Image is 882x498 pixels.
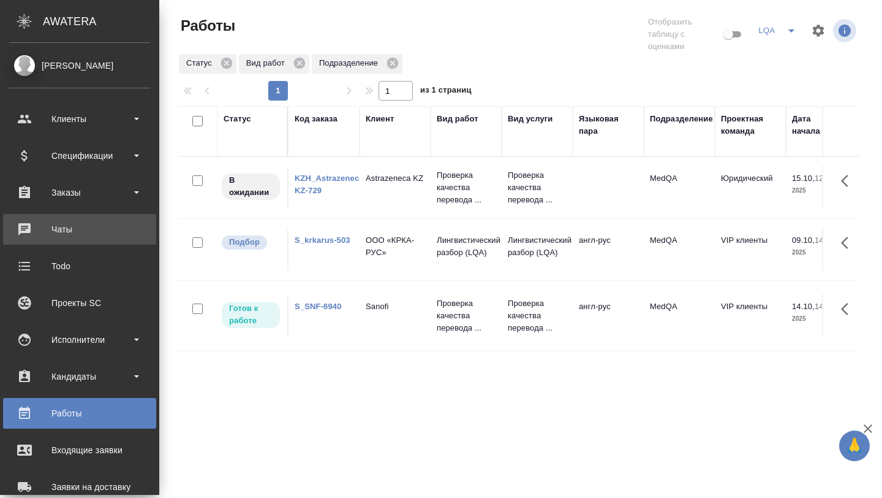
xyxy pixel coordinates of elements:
[839,431,870,461] button: 🙏
[239,54,309,74] div: Вид работ
[9,294,150,312] div: Проекты SC
[804,16,833,45] span: Настроить таблицу
[43,9,159,34] div: AWATERA
[844,433,865,459] span: 🙏
[9,257,150,275] div: Todo
[186,57,216,69] p: Статус
[437,297,496,334] p: Проверка качества перевода ...
[834,294,863,324] button: Здесь прячутся важные кнопки
[792,302,815,311] p: 14.10,
[3,398,156,429] a: Работы
[229,236,260,248] p: Подбор
[815,236,835,245] p: 14:10
[792,185,841,197] p: 2025
[792,174,815,183] p: 15.10,
[9,59,150,72] div: [PERSON_NAME]
[792,236,815,245] p: 09.10,
[650,113,713,125] div: Подразделение
[579,113,638,137] div: Языковая пара
[9,147,150,165] div: Спецификации
[9,110,150,128] div: Клиенты
[9,331,150,349] div: Исполнители
[573,228,644,271] td: англ-рус
[229,174,273,199] p: В ожидании
[179,54,236,74] div: Статус
[508,113,553,125] div: Вид услуги
[792,313,841,325] p: 2025
[295,174,366,195] a: KZH_Astrazeneca-KZ-729
[815,174,835,183] p: 12:00
[833,19,859,42] span: Посмотреть информацию
[715,228,786,271] td: VIP клиенты
[437,234,496,259] p: Лингвистический разбор (LQA)
[9,441,150,459] div: Входящие заявки
[721,113,780,137] div: Проектная команда
[437,169,496,206] p: Проверка качества перевода ...
[9,183,150,202] div: Заказы
[221,172,281,201] div: Исполнитель назначен, приступать к работе пока рано
[834,228,863,258] button: Здесь прячутся важные кнопки
[366,234,424,259] p: ООО «КРКА-РУС»
[3,435,156,465] a: Входящие заявки
[9,220,150,239] div: Чаты
[9,478,150,496] div: Заявки на доставку
[295,113,337,125] div: Код заказа
[3,288,156,318] a: Проекты SC
[508,297,567,334] p: Проверка качества перевода ...
[246,57,289,69] p: Вид работ
[9,404,150,423] div: Работы
[3,214,156,245] a: Чаты
[366,172,424,185] p: Astrazeneca KZ
[508,169,567,206] p: Проверка качества перевода ...
[508,234,567,259] p: Лингвистический разбор (LQA)
[221,234,281,251] div: Можно подбирать исполнителей
[420,83,472,101] span: из 1 страниц
[366,301,424,313] p: Sanofi
[178,16,235,36] span: Работы
[221,301,281,329] div: Исполнитель может приступить к работе
[715,294,786,337] td: VIP клиенты
[224,113,251,125] div: Статус
[644,294,715,337] td: MedQA
[755,21,804,40] div: split button
[792,247,841,259] p: 2025
[648,16,721,53] span: Отобразить таблицу с оценками
[366,113,394,125] div: Клиент
[792,113,829,137] div: Дата начала
[644,228,715,271] td: MedQA
[715,166,786,209] td: Юридический
[437,113,478,125] div: Вид работ
[573,294,644,337] td: англ-рус
[834,166,863,196] button: Здесь прячутся важные кнопки
[815,302,835,311] p: 14:00
[295,236,350,245] a: S_krkarus-503
[229,302,273,327] p: Готов к работе
[319,57,382,69] p: Подразделение
[3,251,156,282] a: Todo
[644,166,715,209] td: MedQA
[295,302,342,311] a: S_SNF-6940
[9,367,150,386] div: Кандидаты
[312,54,402,74] div: Подразделение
